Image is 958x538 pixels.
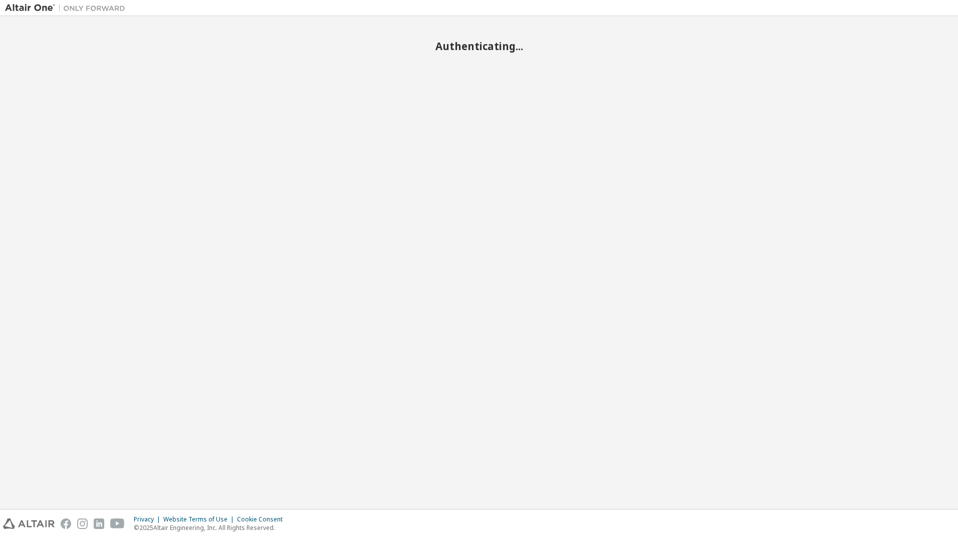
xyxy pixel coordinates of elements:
img: instagram.svg [77,518,88,529]
img: youtube.svg [110,518,125,529]
img: altair_logo.svg [3,518,55,529]
div: Cookie Consent [237,515,289,523]
img: facebook.svg [61,518,71,529]
img: Altair One [5,3,130,13]
div: Privacy [134,515,163,523]
img: linkedin.svg [94,518,104,529]
h2: Authenticating... [5,40,953,53]
div: Website Terms of Use [163,515,237,523]
p: © 2025 Altair Engineering, Inc. All Rights Reserved. [134,523,289,532]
